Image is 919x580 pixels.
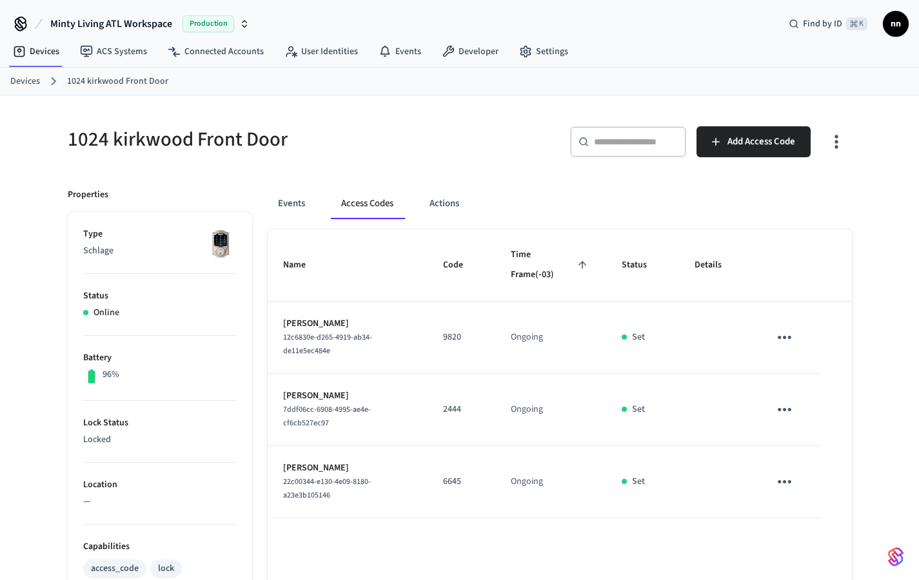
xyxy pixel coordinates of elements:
[778,12,878,35] div: Find by ID⌘ K
[368,40,431,63] a: Events
[727,133,795,150] span: Add Access Code
[70,40,157,63] a: ACS Systems
[495,374,606,446] td: Ongoing
[83,433,237,447] p: Locked
[50,16,172,32] span: Minty Living ATL Workspace
[283,476,371,501] span: 22c00344-e130-4e09-8180-a23e3b105146
[91,562,139,575] div: access_code
[511,245,591,285] span: Time Frame(-03)
[695,255,738,275] span: Details
[283,255,322,275] span: Name
[283,389,413,403] p: [PERSON_NAME]
[83,495,237,508] p: —
[883,11,909,37] button: nn
[697,126,811,157] button: Add Access Code
[283,404,371,429] span: 7ddf06cc-6908-4995-ae4e-cf6cb527ec97
[632,331,645,344] p: Set
[68,126,452,153] h5: 1024 kirkwood Front Door
[283,332,372,356] span: 12c6830e-d265-4919-ab34-de11e5ec484e
[632,475,645,488] p: Set
[83,227,237,241] p: Type
[431,40,509,63] a: Developer
[803,17,842,30] span: Find by ID
[67,75,168,88] a: 1024 kirkwood Front Door
[846,17,867,30] span: ⌘ K
[622,255,664,275] span: Status
[884,12,907,35] span: nn
[419,188,469,219] button: Actions
[103,368,119,382] p: 96%
[94,306,119,320] p: Online
[888,546,904,567] img: SeamLogoGradient.69752ec5.svg
[443,255,480,275] span: Code
[83,351,237,365] p: Battery
[443,403,480,416] p: 2444
[204,227,237,260] img: Schlage Sense Smart Deadbolt with Camelot Trim, Front
[183,15,234,32] span: Production
[10,75,40,88] a: Devices
[509,40,578,63] a: Settings
[283,317,413,331] p: [PERSON_NAME]
[268,188,315,219] button: Events
[443,475,480,488] p: 6645
[268,188,852,219] div: ant example
[443,331,480,344] p: 9820
[274,40,368,63] a: User Identities
[495,302,606,374] td: Ongoing
[495,446,606,518] td: Ongoing
[83,244,237,258] p: Schlage
[3,40,70,63] a: Devices
[83,478,237,492] p: Location
[331,188,404,219] button: Access Codes
[83,416,237,430] p: Lock Status
[83,540,237,554] p: Capabilities
[158,562,174,575] div: lock
[632,403,645,416] p: Set
[268,229,852,518] table: sticky table
[157,40,274,63] a: Connected Accounts
[68,188,108,202] p: Properties
[283,461,413,475] p: [PERSON_NAME]
[83,289,237,303] p: Status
